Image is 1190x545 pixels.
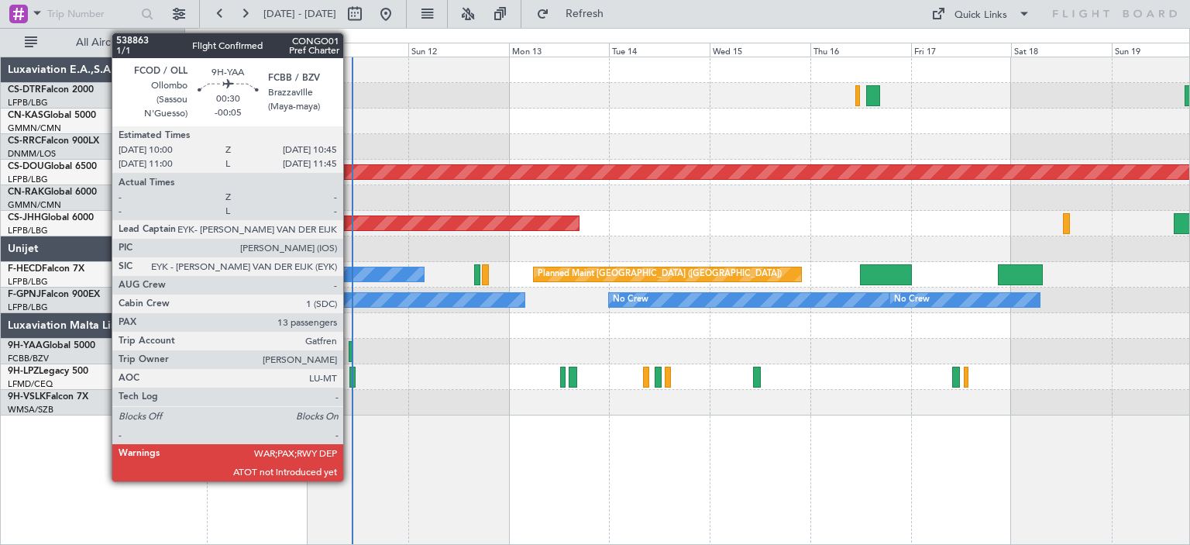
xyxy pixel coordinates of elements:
[538,263,782,286] div: Planned Maint [GEOGRAPHIC_DATA] ([GEOGRAPHIC_DATA])
[8,136,41,146] span: CS-RRC
[8,378,53,390] a: LFMD/CEQ
[923,2,1038,26] button: Quick Links
[894,288,930,312] div: No Crew
[8,404,53,416] a: WMSA/SZB
[8,353,49,364] a: FCBB/BZV
[40,37,163,48] span: All Aircraft
[8,148,56,160] a: DNMM/LOS
[187,31,214,44] div: [DATE]
[8,341,43,350] span: 9H-YAA
[8,162,97,171] a: CS-DOUGlobal 6500
[8,213,41,222] span: CS-JHH
[408,43,509,57] div: Sun 12
[8,136,99,146] a: CS-RRCFalcon 900LX
[8,122,61,134] a: GMMN/CMN
[8,199,61,211] a: GMMN/CMN
[8,392,88,402] a: 9H-VSLKFalcon 7X
[509,43,610,57] div: Mon 13
[8,213,94,222] a: CS-JHHGlobal 6000
[8,174,48,185] a: LFPB/LBG
[8,162,44,171] span: CS-DOU
[207,43,308,57] div: Fri 10
[278,288,314,312] div: No Crew
[8,97,48,109] a: LFPB/LBG
[8,276,48,288] a: LFPB/LBG
[911,43,1012,57] div: Fri 17
[8,367,88,376] a: 9H-LPZLegacy 500
[263,7,336,21] span: [DATE] - [DATE]
[308,43,408,57] div: Sat 11
[47,2,136,26] input: Trip Number
[529,2,622,26] button: Refresh
[8,264,84,274] a: F-HECDFalcon 7X
[8,290,41,299] span: F-GPNJ
[8,290,100,299] a: F-GPNJFalcon 900EX
[1011,43,1112,57] div: Sat 18
[8,367,39,376] span: 9H-LPZ
[8,85,94,95] a: CS-DTRFalcon 2000
[8,111,43,120] span: CN-KAS
[710,43,810,57] div: Wed 15
[8,188,97,197] a: CN-RAKGlobal 6000
[17,30,168,55] button: All Aircraft
[954,8,1007,23] div: Quick Links
[8,302,48,313] a: LFPB/LBG
[8,225,48,236] a: LFPB/LBG
[613,288,648,312] div: No Crew
[8,341,95,350] a: 9H-YAAGlobal 5000
[182,365,218,388] div: No Crew
[552,9,617,19] span: Refresh
[8,111,96,120] a: CN-KASGlobal 5000
[8,264,42,274] span: F-HECD
[8,392,46,402] span: 9H-VSLK
[232,263,267,286] div: No Crew
[8,85,41,95] span: CS-DTR
[609,43,710,57] div: Tue 14
[8,188,44,197] span: CN-RAK
[810,43,911,57] div: Thu 16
